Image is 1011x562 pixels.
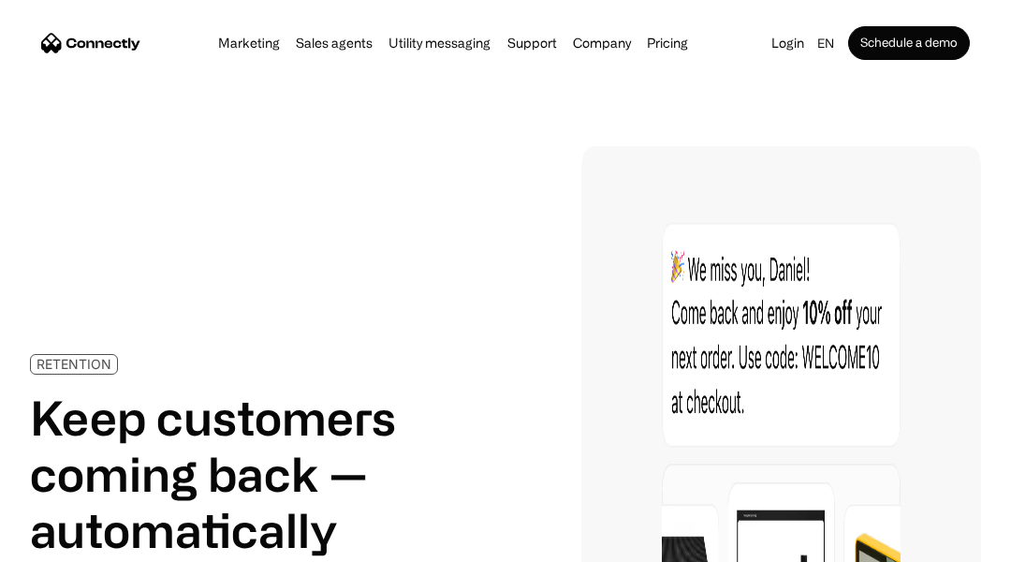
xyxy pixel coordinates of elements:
a: Sales agents [290,36,378,51]
div: Company [567,30,637,56]
div: en [817,30,834,56]
div: RETENTION [37,357,111,371]
ul: Language list [37,529,112,555]
div: Company [573,30,631,56]
a: Marketing [212,36,286,51]
aside: Language selected: English [19,527,112,555]
a: home [41,29,140,57]
a: Pricing [641,36,694,51]
a: Support [502,36,563,51]
a: Login [766,30,810,56]
div: en [810,30,848,56]
h1: Keep customers coming back — automatically [30,390,500,558]
a: Schedule a demo [848,26,970,60]
a: Utility messaging [383,36,496,51]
